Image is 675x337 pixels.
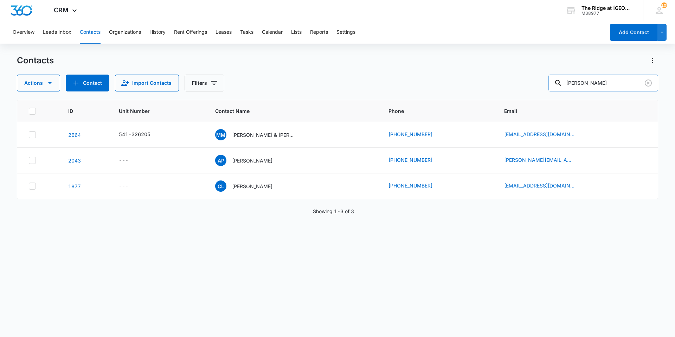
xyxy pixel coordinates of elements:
[80,21,101,44] button: Contacts
[68,183,81,189] a: Navigate to contact details page for Carolyn L Mason
[17,75,60,91] button: Actions
[643,77,654,89] button: Clear
[504,182,574,189] a: [EMAIL_ADDRESS][DOMAIN_NAME]
[115,75,179,91] button: Import Contacts
[66,75,109,91] button: Add Contact
[68,107,92,115] span: ID
[661,2,667,8] span: 108
[232,157,272,164] p: [PERSON_NAME]
[215,107,361,115] span: Contact Name
[336,21,355,44] button: Settings
[232,131,295,139] p: [PERSON_NAME] & [PERSON_NAME]
[119,107,198,115] span: Unit Number
[548,75,658,91] input: Search Contacts
[119,131,163,139] div: Unit Number - 541-326205 - Select to Edit Field
[119,131,150,138] div: 541-326205
[240,21,253,44] button: Tasks
[119,182,128,190] div: ---
[262,21,283,44] button: Calendar
[174,21,207,44] button: Rent Offerings
[119,156,141,165] div: Unit Number - - Select to Edit Field
[43,21,71,44] button: Leads Inbox
[215,129,226,140] span: MM
[504,107,636,115] span: Email
[388,156,432,164] a: [PHONE_NUMBER]
[504,131,574,138] a: [EMAIL_ADDRESS][DOMAIN_NAME]
[313,208,354,215] p: Showing 1-3 of 3
[610,24,657,41] button: Add Contact
[215,155,285,166] div: Contact Name - Amanda Pommerening - Select to Edit Field
[68,132,81,138] a: Navigate to contact details page for Morelya Mason & Marshall Mason
[661,2,667,8] div: notifications count
[504,156,574,164] a: [PERSON_NAME][EMAIL_ADDRESS][DOMAIN_NAME]
[504,131,587,139] div: Email - chellonia12@gmail.com - Select to Edit Field
[109,21,141,44] button: Organizations
[504,182,587,190] div: Email - carolinaaa970@gmail.com - Select to Edit Field
[388,131,432,138] a: [PHONE_NUMBER]
[54,6,69,14] span: CRM
[215,180,226,192] span: CL
[647,55,658,66] button: Actions
[215,180,285,192] div: Contact Name - Carolyn L Mason - Select to Edit Field
[119,182,141,190] div: Unit Number - - Select to Edit Field
[185,75,224,91] button: Filters
[388,156,445,165] div: Phone - (970) 689-0605 - Select to Edit Field
[17,55,54,66] h1: Contacts
[149,21,166,44] button: History
[388,182,432,189] a: [PHONE_NUMBER]
[388,131,445,139] div: Phone - (970) 405-8318 - Select to Edit Field
[504,156,587,165] div: Email - amanda.mason7@gmail.com - Select to Edit Field
[119,156,128,165] div: ---
[291,21,302,44] button: Lists
[581,11,633,16] div: account id
[215,129,308,140] div: Contact Name - Morelya Mason & Marshall Mason - Select to Edit Field
[215,155,226,166] span: AP
[581,5,633,11] div: account name
[68,158,81,164] a: Navigate to contact details page for Amanda Pommerening
[388,182,445,190] div: Phone - (970) 402-7021 - Select to Edit Field
[232,183,272,190] p: [PERSON_NAME]
[216,21,232,44] button: Leases
[13,21,34,44] button: Overview
[310,21,328,44] button: Reports
[388,107,477,115] span: Phone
